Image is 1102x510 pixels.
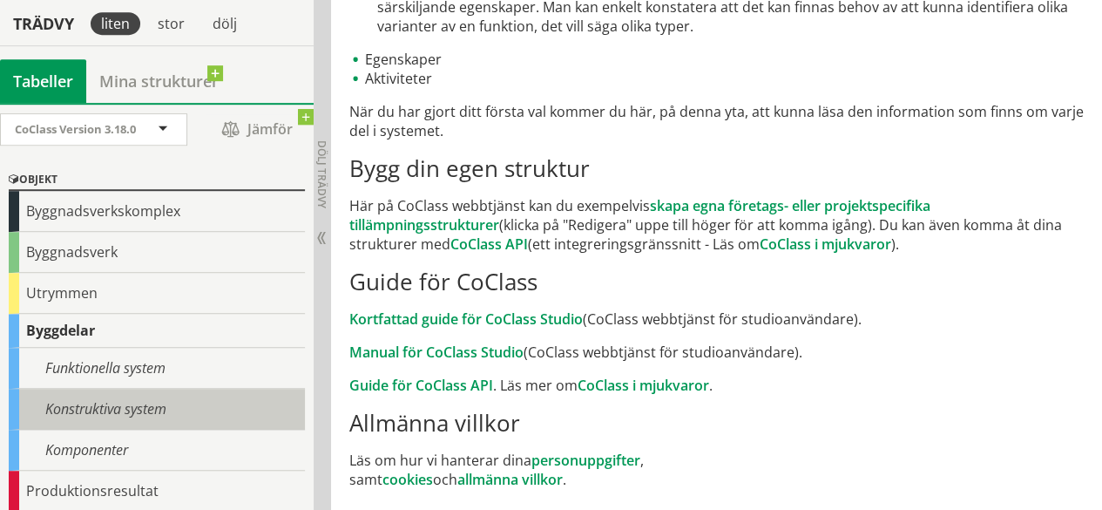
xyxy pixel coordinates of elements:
[205,114,309,145] span: Jämför
[9,273,305,314] div: Utrymmen
[578,376,709,395] a: CoClass i mjukvaror
[349,196,1085,254] p: Här på CoClass webbtjänst kan du exempelvis (klicka på "Redigera" uppe till höger för att komma i...
[349,50,1085,69] li: Egenskaper
[91,12,140,35] div: liten
[9,191,305,232] div: Byggnadsverkskomplex
[349,196,930,235] a: skapa egna företags- eller projektspecifika tillämpningsstrukturer
[349,343,1085,362] p: (CoClass webbtjänst för studioanvändare).
[349,343,524,362] a: Manual för CoClass Studio
[349,451,1085,489] p: Läs om hur vi hanterar dina , samt och .
[349,309,1085,329] p: (CoClass webbtjänst för studioanvändare).
[9,314,305,348] div: Byggdelar
[349,102,1085,140] p: När du har gjort ditt första val kommer du här, på denna yta, att kunna läsa den information som ...
[382,470,433,489] a: cookies
[9,348,305,389] div: Funktionella system
[450,235,528,254] a: CoClass API
[9,430,305,471] div: Komponenter
[349,268,1085,296] h2: Guide för CoClass
[349,409,1085,437] h2: Allmänna villkor
[349,376,493,395] a: Guide för CoClass API
[531,451,640,470] a: personuppgifter
[314,140,329,208] span: Dölj trädvy
[457,470,563,489] a: allmänna villkor
[202,12,247,35] div: dölj
[349,309,583,329] a: Kortfattad guide för CoClass Studio
[9,232,305,273] div: Byggnadsverk
[147,12,195,35] div: stor
[9,389,305,430] div: Konstruktiva system
[9,170,305,191] div: Objekt
[86,59,232,103] a: Mina strukturer
[15,121,136,137] span: CoClass Version 3.18.0
[3,14,84,33] div: Trädvy
[760,235,891,254] a: CoClass i mjukvaror
[349,376,1085,395] p: . Läs mer om .
[349,69,1085,88] li: Aktiviteter
[349,154,1085,182] h2: Bygg din egen struktur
